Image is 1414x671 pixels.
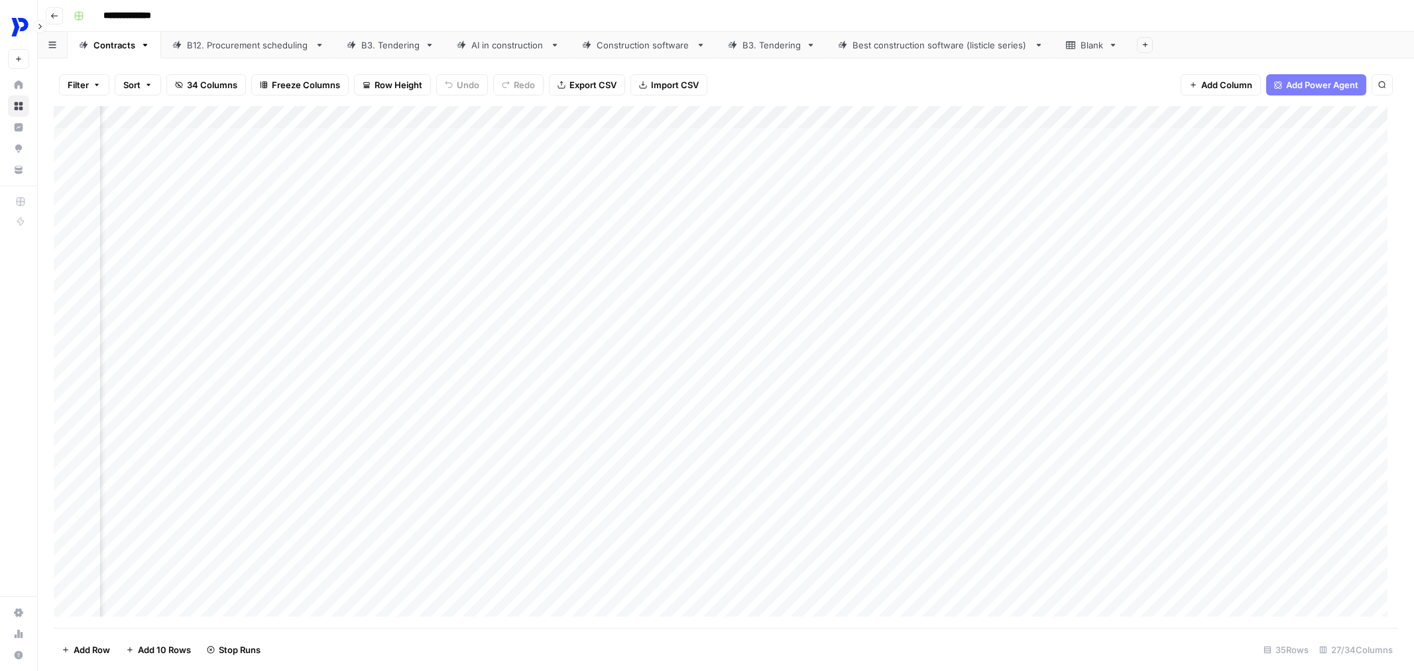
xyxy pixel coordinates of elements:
[651,78,699,91] span: Import CSV
[54,639,118,660] button: Add Row
[8,11,29,44] button: Workspace: ProcurePro
[187,38,310,52] div: B12. Procurement scheduling
[59,74,109,95] button: Filter
[8,623,29,644] a: Usage
[354,74,431,95] button: Row Height
[8,95,29,117] a: Browse
[742,38,801,52] div: B3. Tendering
[166,74,246,95] button: 34 Columns
[571,32,717,58] a: Construction software
[8,117,29,138] a: Insights
[1055,32,1129,58] a: Blank
[1181,74,1261,95] button: Add Column
[1081,38,1103,52] div: Blank
[445,32,571,58] a: AI in construction
[8,602,29,623] a: Settings
[199,639,268,660] button: Stop Runs
[68,32,161,58] a: Contracts
[514,78,535,91] span: Redo
[138,643,191,656] span: Add 10 Rows
[1266,74,1366,95] button: Add Power Agent
[493,74,544,95] button: Redo
[361,38,420,52] div: B3. Tendering
[93,38,135,52] div: Contracts
[569,78,617,91] span: Export CSV
[272,78,340,91] span: Freeze Columns
[853,38,1029,52] div: Best construction software (listicle series)
[8,644,29,666] button: Help + Support
[1201,78,1252,91] span: Add Column
[219,643,261,656] span: Stop Runs
[68,78,89,91] span: Filter
[1286,78,1358,91] span: Add Power Agent
[827,32,1055,58] a: Best construction software (listicle series)
[457,78,479,91] span: Undo
[375,78,422,91] span: Row Height
[597,38,691,52] div: Construction software
[1314,639,1398,660] div: 27/34 Columns
[123,78,141,91] span: Sort
[8,159,29,180] a: Your Data
[74,643,110,656] span: Add Row
[1258,639,1314,660] div: 35 Rows
[251,74,349,95] button: Freeze Columns
[549,74,625,95] button: Export CSV
[436,74,488,95] button: Undo
[187,78,237,91] span: 34 Columns
[8,138,29,159] a: Opportunities
[717,32,827,58] a: B3. Tendering
[8,74,29,95] a: Home
[118,639,199,660] button: Add 10 Rows
[471,38,545,52] div: AI in construction
[335,32,445,58] a: B3. Tendering
[161,32,335,58] a: B12. Procurement scheduling
[115,74,161,95] button: Sort
[8,15,32,39] img: ProcurePro Logo
[630,74,707,95] button: Import CSV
